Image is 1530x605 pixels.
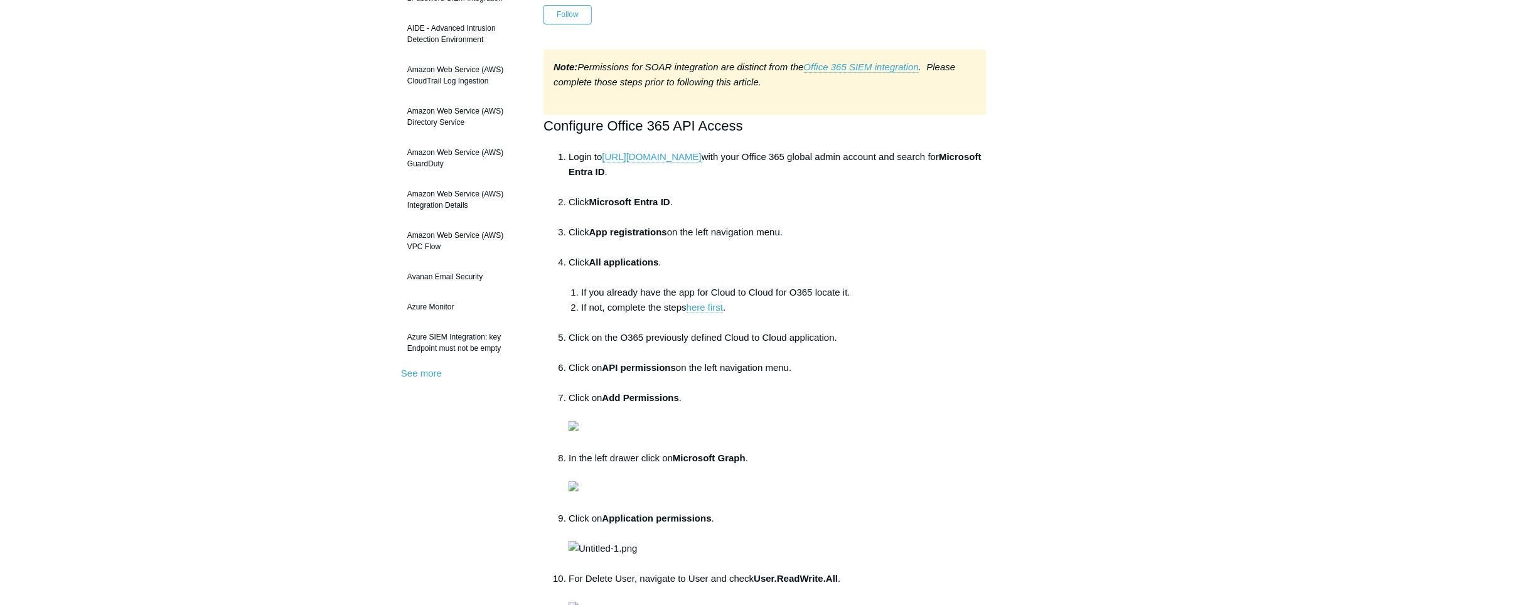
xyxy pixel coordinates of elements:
strong: Microsoft Graph [673,452,746,463]
a: Avanan Email Security [401,265,525,289]
a: AIDE - Advanced Intrusion Detection Environment [401,16,525,51]
li: In the left drawer click on . [569,451,987,511]
a: here first [687,302,723,313]
li: Click on the O365 previously defined Cloud to Cloud application. [569,330,987,360]
strong: Add Permissions [602,392,680,403]
strong: All applications [589,257,659,267]
li: Click on the left navigation menu. [569,225,987,255]
a: Amazon Web Service (AWS) GuardDuty [401,141,525,176]
a: Azure Monitor [401,295,525,319]
li: If not, complete the steps . [581,300,987,330]
a: Amazon Web Service (AWS) CloudTrail Log Ingestion [401,58,525,93]
li: Click . [569,255,987,330]
img: 28485733445395 [569,421,579,431]
a: Office 365 SIEM integration [804,62,919,73]
a: Azure SIEM Integration: key Endpoint must not be empty [401,325,525,360]
li: Click on . [569,511,987,571]
a: [URL][DOMAIN_NAME] [602,151,702,163]
strong: Microsoft Entra ID [589,196,670,207]
a: Amazon Web Service (AWS) Directory Service [401,99,525,134]
strong: Note: [554,62,577,72]
h2: Configure Office 365 API Access [543,115,987,137]
strong: API permissions [602,362,677,373]
li: If you already have the app for Cloud to Cloud for O365 locate it. [581,285,987,300]
a: See more [401,368,442,378]
em: Permissions for SOAR integration are distinct from the . Please complete those steps prior to fol... [554,62,955,87]
img: 28485733007891 [569,481,579,491]
a: Amazon Web Service (AWS) Integration Details [401,182,525,217]
img: Untitled-1.png [569,541,637,556]
a: Amazon Web Service (AWS) VPC Flow [401,223,525,259]
li: Click . [569,195,987,225]
strong: Microsoft Entra ID [569,151,982,177]
strong: User.ReadWrite.All [754,573,838,584]
li: Click on on the left navigation menu. [569,360,987,390]
button: Follow Article [543,5,592,24]
strong: App registrations [589,227,667,237]
li: Click on . [569,390,987,451]
strong: Application permissions [602,513,712,523]
li: Login to with your Office 365 global admin account and search for . [569,149,987,195]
